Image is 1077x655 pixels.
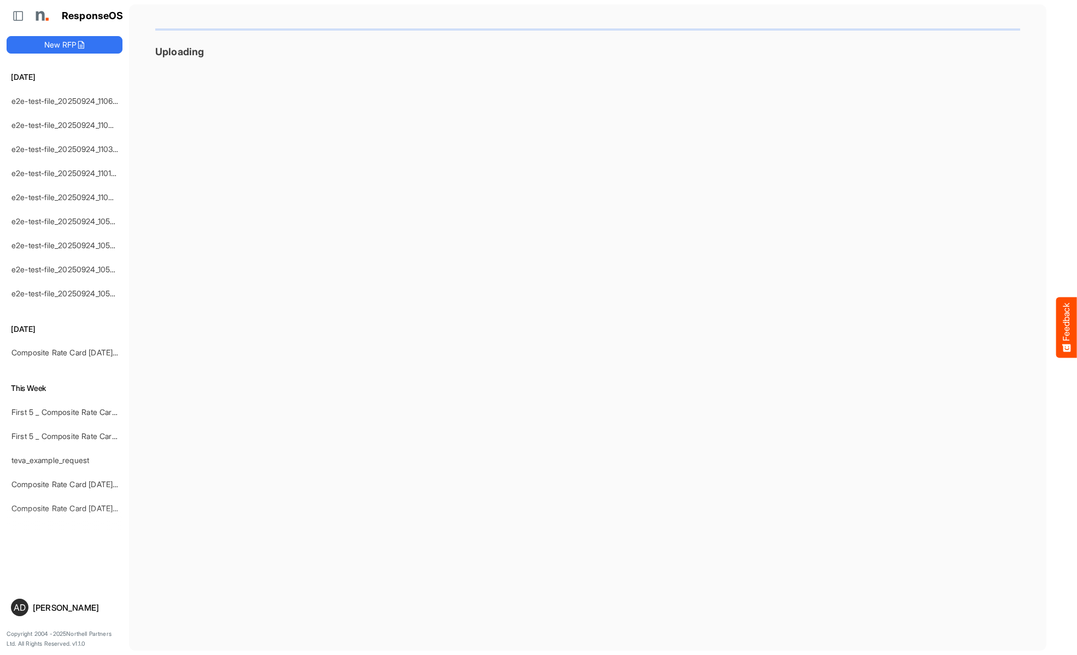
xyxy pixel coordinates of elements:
[33,604,118,612] div: [PERSON_NAME]
[30,5,52,27] img: Northell
[11,479,141,489] a: Composite Rate Card [DATE]_smaller
[11,348,141,357] a: Composite Rate Card [DATE]_smaller
[11,431,154,441] a: First 5 _ Composite Rate Card [DATE] (2)
[11,504,141,513] a: Composite Rate Card [DATE]_smaller
[11,168,121,178] a: e2e-test-file_20250924_110146
[7,629,122,648] p: Copyright 2004 - 2025 Northell Partners Ltd. All Rights Reserved. v 1.1.0
[11,407,154,417] a: First 5 _ Composite Rate Card [DATE] (2)
[155,46,1020,57] h3: Uploading
[14,603,26,612] span: AD
[7,36,122,54] button: New RFP
[1056,297,1077,358] button: Feedback
[11,144,122,154] a: e2e-test-file_20250924_110305
[11,120,122,130] a: e2e-test-file_20250924_110422
[11,241,124,250] a: e2e-test-file_20250924_105529
[62,10,124,22] h1: ResponseOS
[11,289,124,298] a: e2e-test-file_20250924_105226
[11,96,122,106] a: e2e-test-file_20250924_110646
[7,71,122,83] h6: [DATE]
[11,455,89,465] a: teva_example_request
[7,323,122,335] h6: [DATE]
[11,217,122,226] a: e2e-test-file_20250924_105914
[11,265,122,274] a: e2e-test-file_20250924_105318
[11,192,122,202] a: e2e-test-file_20250924_110035
[7,382,122,394] h6: This Week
